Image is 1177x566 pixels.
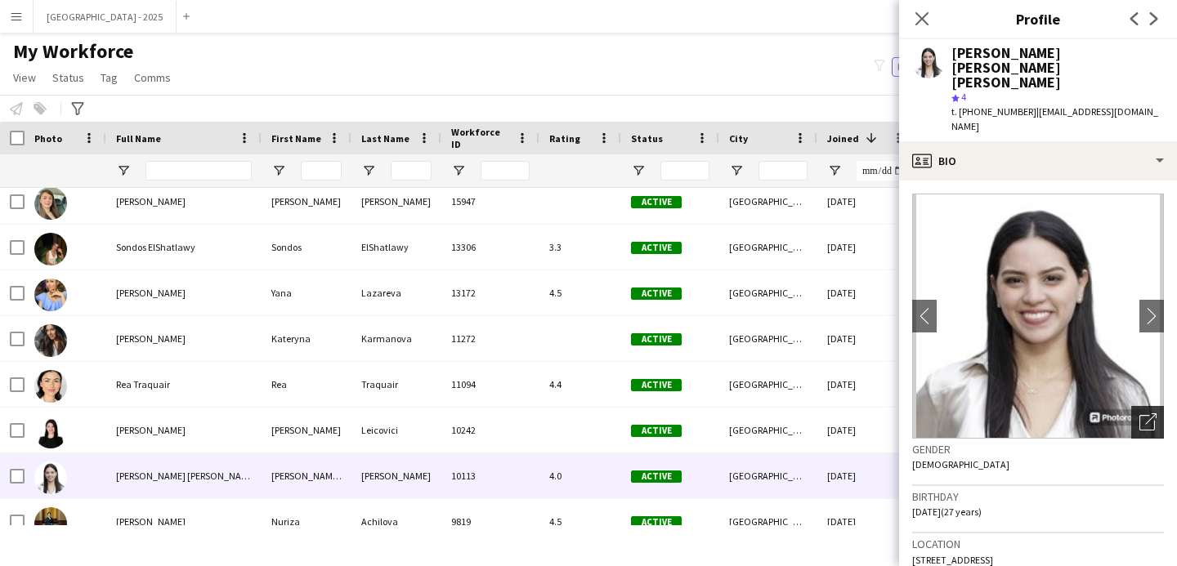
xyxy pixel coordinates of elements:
div: [PERSON_NAME] [262,408,351,452]
img: Crew avatar or photo [912,194,1164,439]
img: Rea Traquair [34,370,67,403]
div: 4.0 [539,453,621,498]
span: [PERSON_NAME] [116,332,186,345]
div: [DATE] [817,453,915,498]
span: Last Name [361,132,409,145]
div: Traquair [351,362,441,407]
div: [GEOGRAPHIC_DATA] [719,270,817,315]
button: Open Filter Menu [361,163,376,178]
button: Open Filter Menu [631,163,646,178]
button: Open Filter Menu [271,163,286,178]
span: Rea Traquair [116,378,170,390]
div: [PERSON_NAME] [351,453,441,498]
span: [PERSON_NAME] [116,195,186,207]
div: 9819 [441,499,539,544]
span: Workforce ID [451,126,510,150]
div: Bio [899,141,1177,180]
input: Last Name Filter Input [391,161,432,180]
span: | [EMAIL_ADDRESS][DOMAIN_NAME] [951,105,1158,132]
span: My Workforce [13,39,133,64]
span: Status [52,70,84,85]
input: Status Filter Input [660,161,709,180]
div: Kateryna [262,316,351,361]
h3: Location [912,537,1164,551]
div: 4.4 [539,362,621,407]
img: Kateryna Karmanova [34,324,67,357]
div: Nuriza [262,499,351,544]
span: 4 [961,91,966,103]
button: Open Filter Menu [451,163,466,178]
input: City Filter Input [759,161,808,180]
span: [DATE] (27 years) [912,506,982,518]
div: ElShatlawy [351,225,441,270]
span: Comms [134,70,171,85]
div: 13306 [441,225,539,270]
span: Active [631,516,682,528]
div: [DATE] [817,225,915,270]
div: Rea [262,362,351,407]
div: [GEOGRAPHIC_DATA] [719,225,817,270]
span: Active [631,333,682,345]
img: Maria Leicovici [34,416,67,448]
input: First Name Filter Input [301,161,342,180]
span: Active [631,287,682,300]
div: 11094 [441,362,539,407]
span: [PERSON_NAME] [PERSON_NAME] [PERSON_NAME] [116,470,328,482]
span: City [729,132,748,145]
div: [PERSON_NAME] [PERSON_NAME] [PERSON_NAME] [951,46,1164,90]
a: Comms [128,67,177,88]
div: Sondos [262,225,351,270]
button: Open Filter Menu [827,163,842,178]
button: Open Filter Menu [116,163,131,178]
div: 10242 [441,408,539,452]
div: 11272 [441,316,539,361]
span: t. [PHONE_NUMBER] [951,105,1036,118]
span: Active [631,470,682,483]
input: Workforce ID Filter Input [481,161,530,180]
h3: Gender [912,442,1164,457]
div: [DATE] [817,270,915,315]
img: Yasmine Nizameddin [34,187,67,220]
img: Nuriza Achilova [34,507,67,540]
div: 4.5 [539,270,621,315]
a: View [7,67,43,88]
div: [DATE] [817,362,915,407]
span: [STREET_ADDRESS] [912,554,993,566]
div: [GEOGRAPHIC_DATA] [719,453,817,498]
div: Open photos pop-in [1131,406,1164,439]
div: Yana [262,270,351,315]
div: [DATE] [817,179,915,224]
h3: Profile [899,8,1177,29]
div: Leicovici [351,408,441,452]
span: Status [631,132,663,145]
div: [GEOGRAPHIC_DATA] [719,499,817,544]
span: Active [631,425,682,437]
span: View [13,70,36,85]
div: 13172 [441,270,539,315]
div: [GEOGRAPHIC_DATA] [719,408,817,452]
img: Yana Lazareva [34,279,67,311]
img: Sondos ElShatlawy [34,233,67,265]
button: Everyone10,490 [892,57,978,77]
span: Photo [34,132,62,145]
div: 4.5 [539,499,621,544]
button: Open Filter Menu [729,163,744,178]
span: Sondos ElShatlawy [116,241,195,253]
a: Tag [94,67,124,88]
span: Active [631,242,682,254]
div: 3.3 [539,225,621,270]
app-action-btn: Advanced filters [68,99,87,118]
div: [PERSON_NAME] [262,179,351,224]
span: Active [631,379,682,391]
div: [GEOGRAPHIC_DATA] [719,362,817,407]
div: [DATE] [817,316,915,361]
div: [DATE] [817,499,915,544]
span: Full Name [116,132,161,145]
span: Joined [827,132,859,145]
h3: Birthday [912,489,1164,504]
span: [PERSON_NAME] [116,287,186,299]
span: [PERSON_NAME] [116,515,186,528]
img: Maria Veronica Orozco Martinez [34,461,67,494]
span: Rating [549,132,580,145]
div: Karmanova [351,316,441,361]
